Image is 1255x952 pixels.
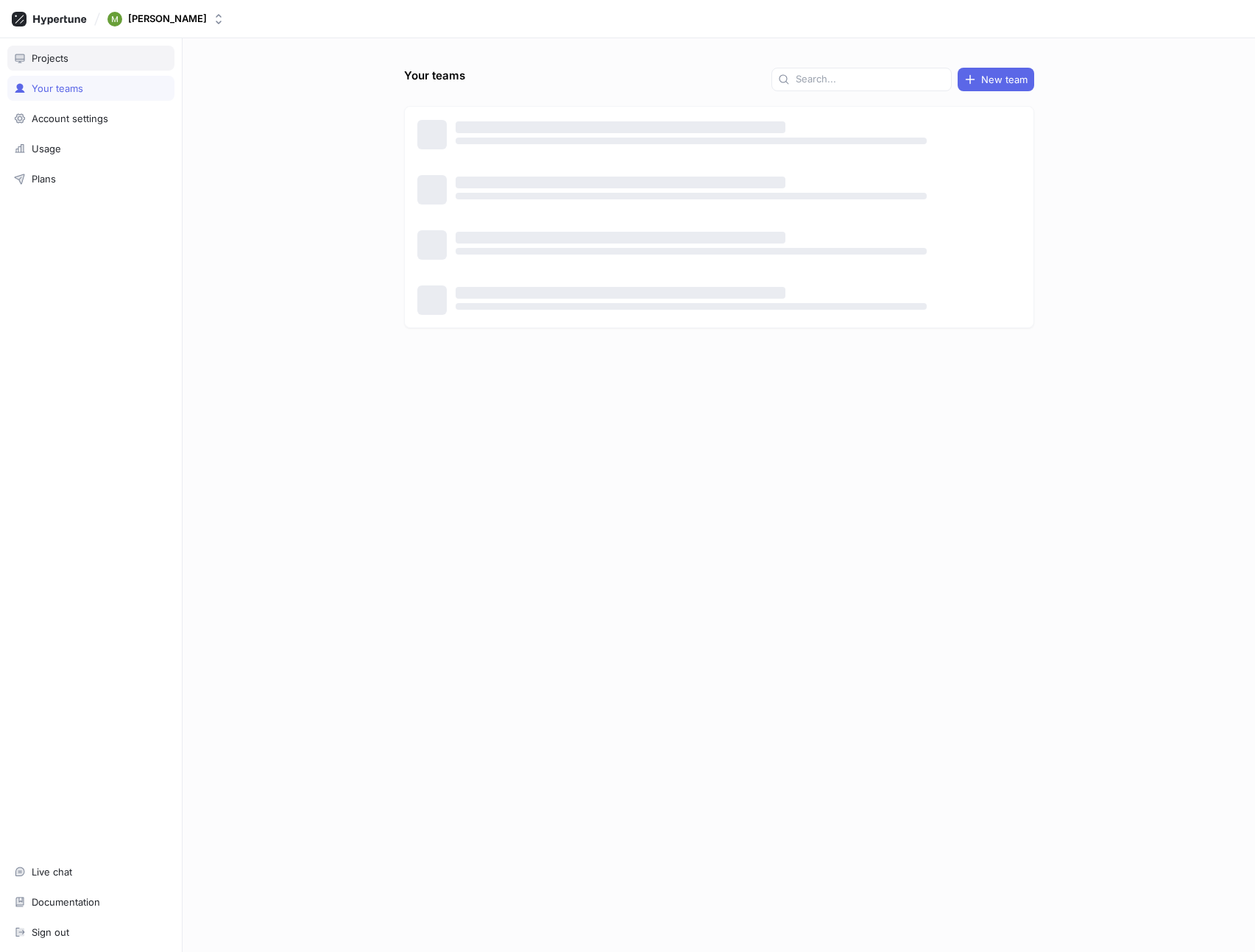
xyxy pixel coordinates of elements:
[7,46,174,71] a: Projects
[32,113,108,124] div: Account settings
[32,52,68,64] div: Projects
[32,143,61,154] div: Usage
[7,889,174,914] a: Documentation
[456,177,785,188] span: ‌
[7,136,174,161] a: Usage
[456,303,927,310] span: ‌
[128,13,207,25] div: [PERSON_NAME]
[32,926,69,938] div: Sign out
[404,68,465,85] p: Your teams
[7,76,174,101] a: Your teams
[102,6,230,32] button: User[PERSON_NAME]
[456,193,927,199] span: ‌
[7,106,174,131] a: Account settings
[32,866,72,878] div: Live chat
[456,287,785,299] span: ‌
[7,166,174,191] a: Plans
[456,232,785,244] span: ‌
[32,82,83,94] div: Your teams
[456,138,927,144] span: ‌
[456,248,927,255] span: ‌
[958,68,1034,91] button: New team
[107,12,122,26] img: User
[32,896,100,908] div: Documentation
[796,72,945,87] input: Search...
[32,173,56,185] div: Plans
[456,121,785,133] span: ‌
[981,75,1028,84] span: New team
